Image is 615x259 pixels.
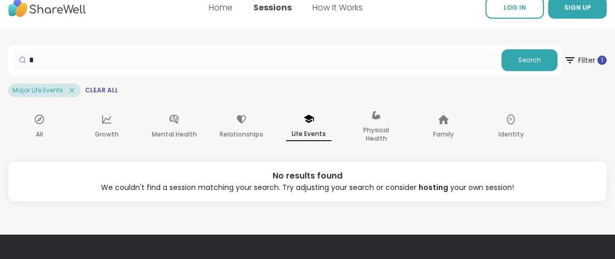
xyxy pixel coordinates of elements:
[12,86,63,94] span: Major Life Events
[17,182,598,193] div: We couldn't find a session matching your search. Try adjusting your search or consider your own s...
[564,45,607,75] button: Filter 1
[518,56,541,65] span: Search
[17,170,598,182] div: No results found
[312,2,363,13] a: How It Works
[564,48,607,73] span: Filter
[504,3,526,12] span: LOG IN
[564,3,591,12] span: SIGN UP
[220,128,263,141] p: Relationships
[419,182,448,193] a: hosting
[433,128,454,141] p: Family
[498,128,524,141] p: Identity
[286,128,332,141] p: Life Events
[95,128,119,141] p: Growth
[502,49,557,71] button: Search
[253,2,292,13] a: Sessions
[36,128,43,141] p: All
[601,56,603,65] span: 1
[152,128,197,141] p: Mental Health
[85,86,118,94] span: Clear All
[353,124,399,145] p: Physical Health
[209,2,233,13] a: Home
